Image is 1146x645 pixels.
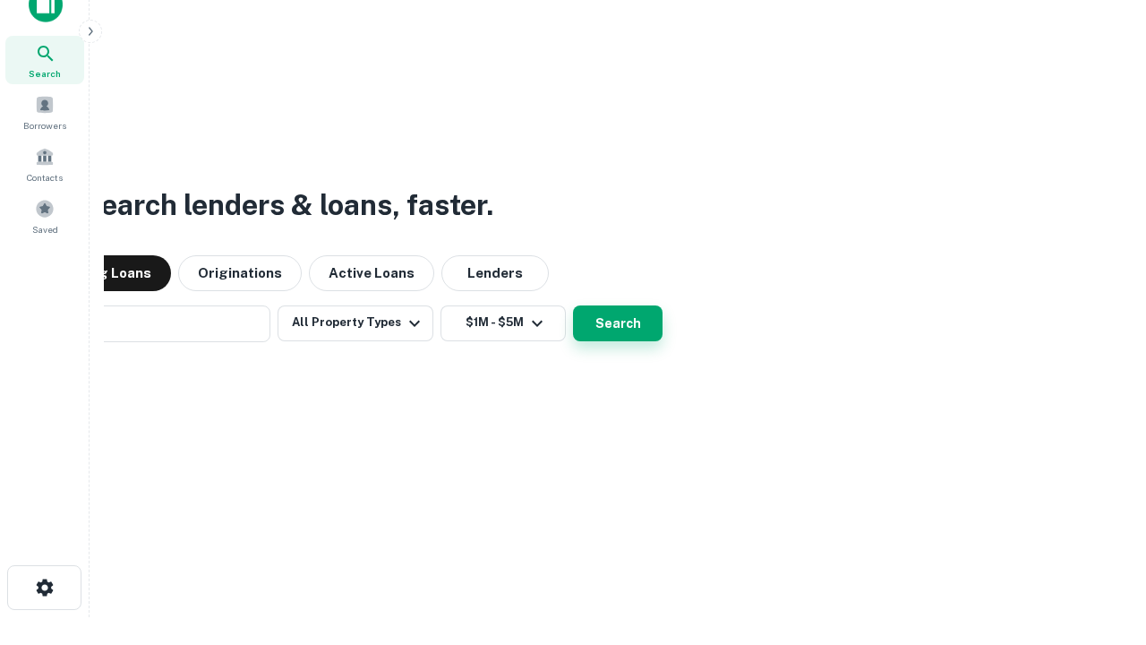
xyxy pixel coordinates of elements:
[573,305,663,341] button: Search
[309,255,434,291] button: Active Loans
[29,66,61,81] span: Search
[5,140,84,188] a: Contacts
[278,305,433,341] button: All Property Types
[440,305,566,341] button: $1M - $5M
[441,255,549,291] button: Lenders
[5,88,84,136] a: Borrowers
[23,118,66,133] span: Borrowers
[178,255,302,291] button: Originations
[32,222,58,236] span: Saved
[1056,502,1146,588] iframe: Chat Widget
[27,170,63,185] span: Contacts
[81,184,493,227] h3: Search lenders & loans, faster.
[5,36,84,84] a: Search
[5,192,84,240] a: Saved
